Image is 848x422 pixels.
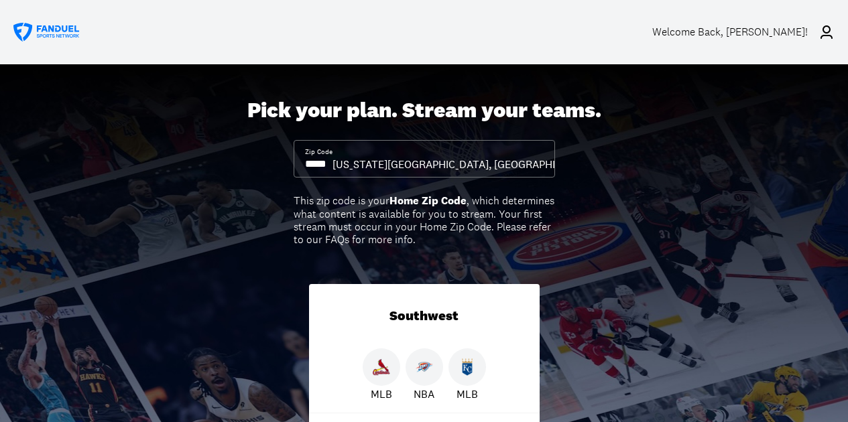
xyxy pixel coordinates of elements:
div: Pick your plan. Stream your teams. [247,98,601,123]
img: Royals [459,358,476,376]
div: Zip Code [305,147,332,157]
div: [US_STATE][GEOGRAPHIC_DATA], [GEOGRAPHIC_DATA] [332,157,595,171]
b: Home Zip Code [389,194,467,208]
img: Thunder [416,358,433,376]
img: Cardinals [373,358,390,376]
p: MLB [457,386,478,402]
div: Welcome Back , [PERSON_NAME]! [652,25,808,38]
p: NBA [414,386,434,402]
p: MLB [371,386,392,402]
a: Welcome Back, [PERSON_NAME]! [652,13,835,51]
div: This zip code is your , which determines what content is available for you to stream. Your first ... [294,194,555,246]
div: Southwest [309,284,540,348]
